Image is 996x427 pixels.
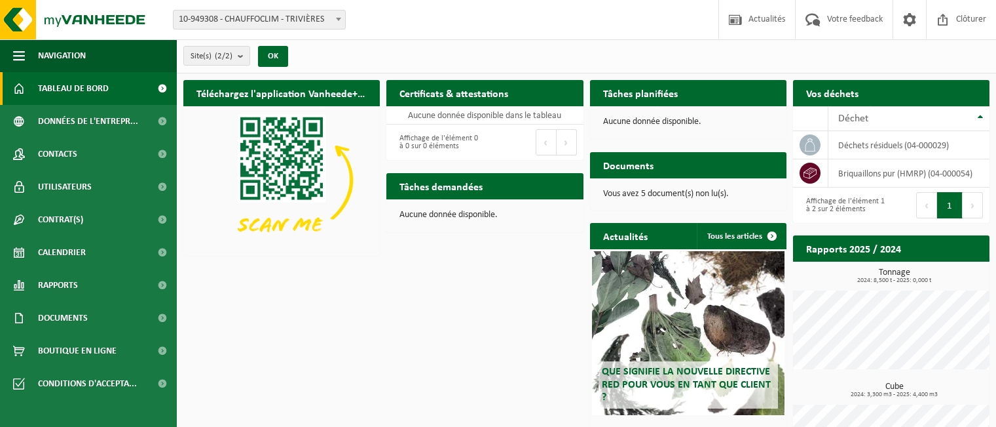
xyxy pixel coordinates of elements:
span: Que signifie la nouvelle directive RED pour vous en tant que client ? [602,367,771,402]
span: 2024: 8,500 t - 2025: 0,000 t [800,277,989,284]
h2: Certificats & attestations [386,80,521,106]
span: 10-949308 - CHAUFFOCLIM - TRIVIÈRES [173,10,346,30]
span: Tableau de bord [38,72,109,105]
div: Affichage de l'élément 0 à 0 sur 0 éléments [393,128,478,157]
span: Site(s) [191,47,232,66]
h2: Tâches demandées [386,173,496,199]
span: Rapports [38,269,78,302]
a: Tous les articles [697,223,785,249]
span: 2024: 3,300 m3 - 2025: 4,400 m3 [800,392,989,398]
h2: Actualités [590,223,661,249]
span: Calendrier [38,236,86,269]
p: Aucune donnée disponible. [603,117,773,127]
td: briquaillons pur (HMRP) (04-000054) [828,159,989,188]
td: déchets résiduels (04-000029) [828,131,989,159]
span: Déchet [838,113,868,124]
h2: Tâches planifiées [590,80,691,106]
h2: Vos déchets [793,80,872,106]
p: Aucune donnée disponible. [399,211,570,220]
span: Données de l'entrepr... [38,105,138,138]
button: 1 [937,192,963,218]
button: Previous [916,192,937,218]
button: Next [557,129,577,155]
span: Conditions d'accepta... [38,367,137,400]
h2: Rapports 2025 / 2024 [793,235,914,261]
span: Navigation [38,39,86,72]
div: Affichage de l'élément 1 à 2 sur 2 éléments [800,191,885,220]
a: Consulter les rapports [876,261,988,287]
button: Next [963,192,983,218]
p: Vous avez 5 document(s) non lu(s). [603,190,773,199]
h2: Documents [590,152,667,178]
span: Contrat(s) [38,203,83,236]
span: Documents [38,302,88,335]
span: Utilisateurs [38,171,92,203]
button: Previous [536,129,557,155]
h3: Cube [800,382,989,398]
h3: Tonnage [800,268,989,284]
h2: Téléchargez l'application Vanheede+ maintenant! [183,80,380,106]
span: Contacts [38,138,77,171]
span: 10-949308 - CHAUFFOCLIM - TRIVIÈRES [174,10,345,29]
button: Site(s)(2/2) [183,46,250,66]
td: Aucune donnée disponible dans le tableau [386,106,583,125]
button: OK [258,46,288,67]
img: Download de VHEPlus App [183,106,380,254]
count: (2/2) [215,52,232,60]
a: Que signifie la nouvelle directive RED pour vous en tant que client ? [592,251,784,415]
span: Boutique en ligne [38,335,117,367]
